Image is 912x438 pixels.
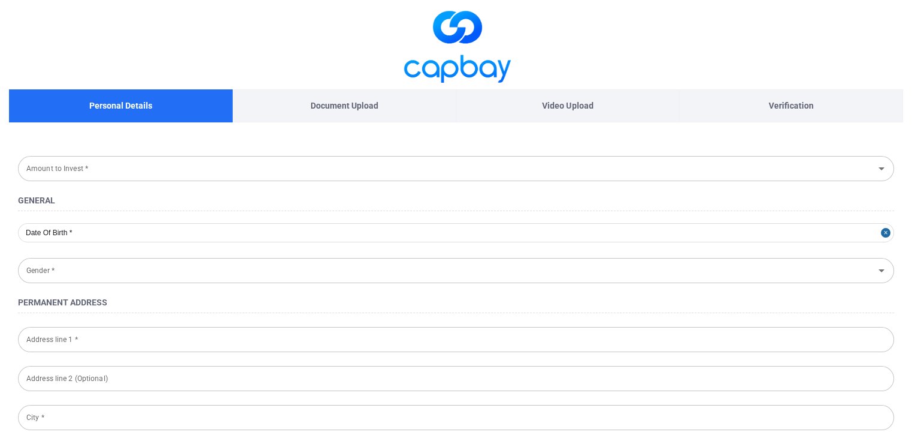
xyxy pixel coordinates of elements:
[873,160,890,177] button: Open
[18,295,894,310] h4: Permanent Address
[89,99,152,112] p: Personal Details
[542,99,593,112] p: Video Upload
[18,223,894,242] input: Date Of Birth *
[873,262,890,279] button: Open
[881,223,894,242] button: Close
[311,99,378,112] p: Document Upload
[18,193,894,208] h4: General
[769,99,814,112] p: Verification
